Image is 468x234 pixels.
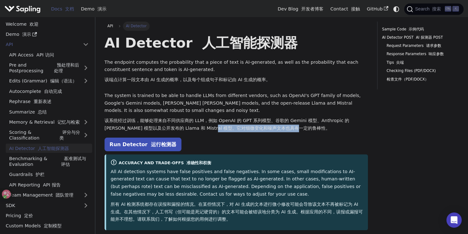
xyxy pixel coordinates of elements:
a: Sapling.ai [4,4,43,14]
font: AI 探测器 POST [416,35,443,40]
div: Accuracy and Trade-offs [111,159,363,167]
a: API [2,40,79,49]
font: 护栏 [36,172,44,177]
font: API 访问 [37,52,54,57]
button: Expand sidebar category 'SDK' [79,201,92,210]
button: Switch between dark and light mode (currently system mode) [392,4,401,14]
a: Tips 尖端 [387,60,454,66]
button: Collapse sidebar category 'API' [79,40,92,49]
a: Sample Code 示例代码 [382,26,457,32]
font: 准确性和权衡 [187,160,211,165]
font: 定价 [24,213,33,218]
font: 接触 [351,6,360,11]
font: 文档 [65,6,74,11]
font: 重新表述 [34,99,51,104]
font: 人工智能探测器 [38,146,69,151]
a: API Reporting API 报告 [6,180,92,189]
a: API Access API 访问 [6,50,92,59]
font: 定制模型 [44,223,62,228]
font: 运行检测器 [151,141,176,147]
font: 预处理和后处理 [54,62,79,73]
a: Contact 接触 [327,4,363,14]
span: AI Detector [123,22,150,30]
p: The system is trained to be able to handle LLMs from different vendors, such as OpenAI's GPT fami... [105,92,368,135]
font: 团队管理 [56,192,73,198]
font: 该端点计算一段文本由 AI 生成的概率，以及每个组成句子和标记由 AI 生成的概率。 [105,77,270,82]
font: 人工智能探测器 [202,35,298,51]
nav: Breadcrumbs [105,22,368,30]
font: API 报告 [43,182,60,187]
a: Docs 文档 [48,4,78,14]
a: Demo 演示 [2,30,92,39]
a: Rephrase 重新表述 [6,97,92,106]
font: 总结 [38,109,47,114]
font: 检查文件（PDF/DOCX） [387,77,429,81]
a: Team Management 团队管理 [6,191,92,200]
a: Run Detector 运行检测器 [105,138,181,151]
a: Response Parameters 响应参数 [387,51,454,57]
a: Pricing 定价 [2,211,92,220]
span: Search [413,6,445,12]
a: API [105,22,116,30]
font: 自动完成 [44,89,62,94]
a: Custom Models 定制模型 [2,221,92,231]
a: Memory & Retrieval 记忆与检索 [6,118,92,127]
a: Autocomplete 自动完成 [6,87,92,96]
div: Open Intercom Messenger [446,212,462,228]
a: AI Detector POST AI 探测器 POST [382,35,457,41]
font: 欢迎 [30,22,38,27]
font: 编辑（语法） [50,78,77,83]
font: 开发者博客 [301,6,323,11]
span: API [107,24,113,28]
font: 所有 AI 检测系统都存在误报和漏报的情况。在某些情况下，对 AI 生成的文本进行微小修改可能会导致该文本不再被标记为 AI 生成。在其他情况下，人工书写（但可能是死记硬背的）的文本可能会被错误... [111,202,363,222]
font: 评分与分类 [59,130,80,140]
a: Summarize 总结 [6,107,92,116]
a: AI Detector 人工智能探测器 [6,144,92,153]
font: 响应参数 [429,52,444,56]
h1: AI Detector [105,34,368,51]
img: Sapling.ai [4,4,41,14]
kbd: K [452,6,459,12]
a: Demo 演示 [78,4,110,14]
font: 示例代码 [409,27,424,31]
font: 搜索 [432,6,441,11]
a: Checking Files (PDF/DOCX)检查文件（PDF/DOCX） [387,68,454,85]
font: 演示 [22,32,31,37]
button: Search (Ctrl+K) [404,3,463,15]
a: SDK [2,201,79,210]
a: Request Parameters 请求参数 [387,43,454,49]
a: Pre and Postprocessing 预处理和后处理 [6,61,92,75]
a: Benchmarking & Evaluation 基准测试与评估 [6,154,92,169]
a: GitHub [363,4,391,14]
p: All AI detection systems have false positives and false negatives. In some cases, small modificat... [111,168,363,226]
font: 该系统经过训练，能够处理来自不同供应商的 LLM，例如 OpenAI 的 GPT 系列模型、谷歌的 Gemini 模型、Anthropic 的 [PERSON_NAME] 模型以及公开发布的 L... [105,118,349,131]
a: Scoring & Classification 评分与分类 [6,128,92,143]
font: 请求参数 [426,43,441,48]
a: Welcome 欢迎 [2,19,92,29]
a: Dev Blog 开发者博客 [274,4,327,14]
font: 基准测试与评估 [61,156,86,167]
font: 记忆与检索 [58,120,80,125]
font: 尖端 [396,60,404,65]
a: Edits (Grammar) 编辑（语法） [6,76,92,86]
p: The endpoint computes the probability that a piece of text is AI-generated, as well as the probab... [105,59,368,86]
a: Guardrails 护栏 [6,170,92,179]
font: 演示 [98,6,106,11]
